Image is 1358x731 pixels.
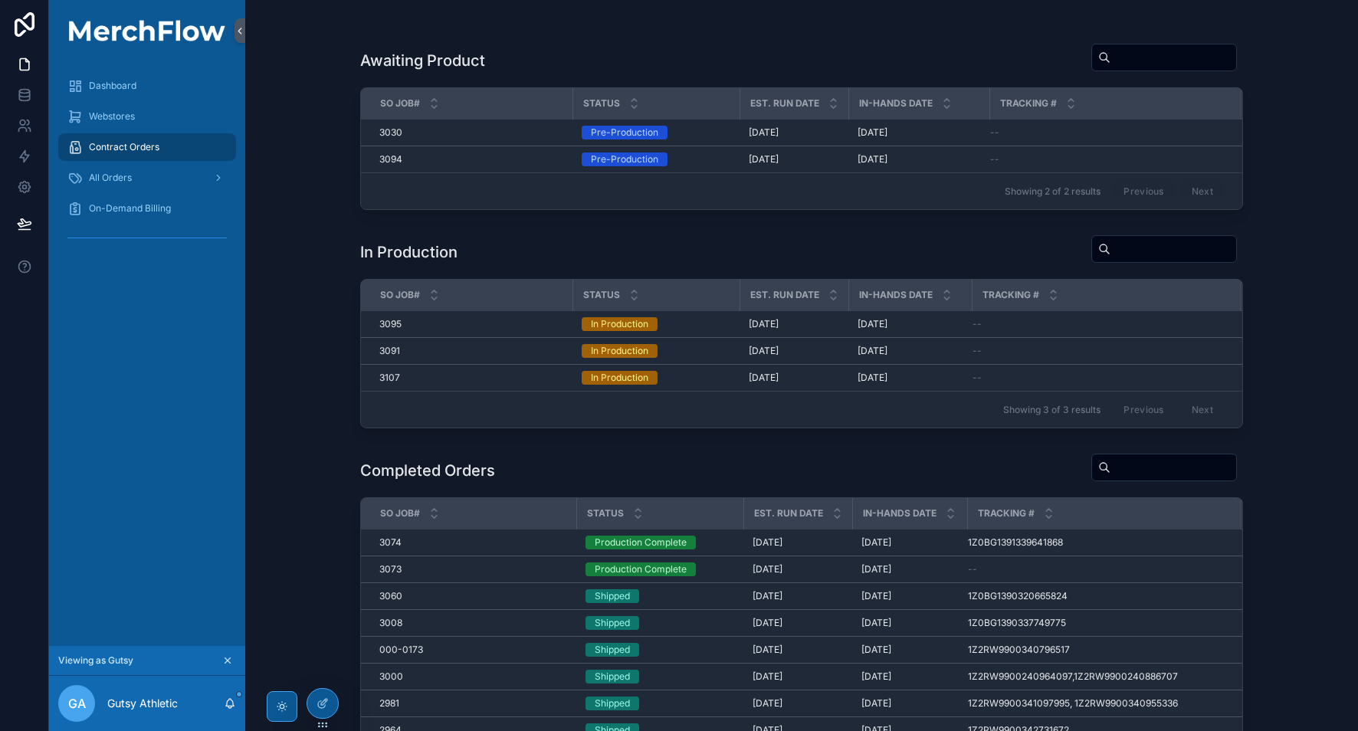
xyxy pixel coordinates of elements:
a: 1Z2RW9900341097995, 1Z2RW9900340955336 [968,697,1222,710]
a: Shipped [586,643,734,657]
a: Contract Orders [58,133,236,161]
a: In Production [582,317,730,331]
a: [DATE] [858,345,963,357]
a: 3030 [379,126,563,139]
span: SO Job# [380,507,420,520]
span: Tracking # [978,507,1035,520]
span: 3000 [379,670,403,683]
a: [DATE] [753,670,843,683]
a: 1Z0BG1390320665824 [968,590,1222,602]
span: [DATE] [749,345,779,357]
a: [DATE] [753,697,843,710]
span: [DATE] [858,153,887,166]
span: [DATE] [753,644,782,656]
span: SO Job# [380,289,420,301]
a: 2981 [379,697,567,710]
a: 3095 [379,318,563,330]
span: Status [583,289,620,301]
p: Gutsy Athletic [107,696,178,711]
span: In-Hands Date [859,97,933,110]
a: [DATE] [861,590,958,602]
a: 3107 [379,372,563,384]
a: In Production [582,371,730,385]
a: [DATE] [753,536,843,549]
a: -- [973,372,1222,384]
a: [DATE] [753,563,843,575]
span: 3008 [379,617,402,629]
span: On-Demand Billing [89,202,171,215]
a: [DATE] [861,644,958,656]
a: 3074 [379,536,567,549]
div: Pre-Production [591,152,658,166]
a: Production Complete [586,562,734,576]
span: -- [973,318,982,330]
span: Est. Run Date [754,507,823,520]
span: [DATE] [861,644,891,656]
span: [DATE] [861,617,891,629]
a: [DATE] [858,372,963,384]
span: [DATE] [753,617,782,629]
div: Production Complete [595,562,687,576]
a: 3091 [379,345,563,357]
span: 3074 [379,536,402,549]
a: [DATE] [858,126,980,139]
div: Shipped [595,616,630,630]
span: 1Z2RW9900340796517 [968,644,1070,656]
div: In Production [591,371,648,385]
a: In Production [582,344,730,358]
span: Showing 3 of 3 results [1003,404,1101,416]
span: -- [973,345,982,357]
span: 1Z0BG1391339641868 [968,536,1063,549]
div: Pre-Production [591,126,658,139]
span: GA [68,694,86,713]
a: Shipped [586,589,734,603]
a: On-Demand Billing [58,195,236,222]
a: 3060 [379,590,567,602]
a: [DATE] [753,617,843,629]
span: [DATE] [753,563,782,575]
a: Pre-Production [582,152,730,166]
a: -- [973,345,1222,357]
a: Production Complete [586,536,734,549]
a: 1Z0BG1391339641868 [968,536,1222,549]
a: [DATE] [753,644,843,656]
a: [DATE] [861,536,958,549]
span: SO Job# [380,97,420,110]
span: -- [990,153,999,166]
h1: In Production [360,241,458,263]
span: [DATE] [753,697,782,710]
span: [DATE] [858,345,887,357]
h1: Awaiting Product [360,50,485,71]
span: All Orders [89,172,132,184]
a: [DATE] [749,153,839,166]
span: 1Z0BG1390337749775 [968,617,1066,629]
span: [DATE] [753,590,782,602]
span: [DATE] [749,126,779,139]
span: In-Hands Date [863,507,936,520]
div: scrollable content [49,61,245,270]
span: Status [583,97,620,110]
a: -- [968,563,1222,575]
div: Shipped [595,643,630,657]
span: Showing 2 of 2 results [1005,185,1101,198]
div: Shipped [595,589,630,603]
a: 3073 [379,563,567,575]
a: -- [990,153,1222,166]
a: [DATE] [749,318,839,330]
a: 1Z2RW9900340796517 [968,644,1222,656]
div: In Production [591,344,648,358]
a: -- [973,318,1222,330]
span: Dashboard [89,80,136,92]
span: est. run date [750,289,819,301]
a: Pre-Production [582,126,730,139]
span: [DATE] [861,670,891,683]
a: [DATE] [749,345,839,357]
a: [DATE] [858,318,963,330]
div: Production Complete [595,536,687,549]
span: Contract Orders [89,141,159,153]
a: 1Z0BG1390337749775 [968,617,1222,629]
span: [DATE] [753,670,782,683]
span: [DATE] [861,697,891,710]
h1: Completed Orders [360,460,495,481]
a: 3000 [379,670,567,683]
